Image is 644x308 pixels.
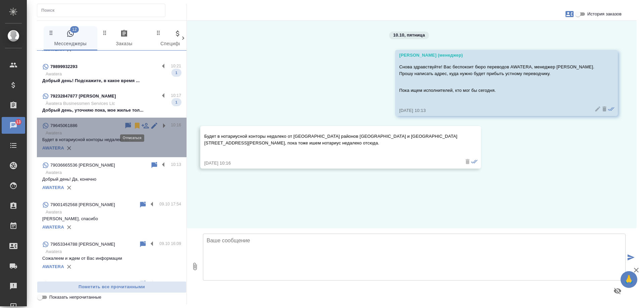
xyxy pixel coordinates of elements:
button: Удалить привязку [64,222,74,232]
div: 79001452568 [PERSON_NAME]09.10 17:54Awatera[PERSON_NAME], спасибоAWATERA [37,197,186,236]
p: Добрый день! Подскажите, в какое время ... [42,77,181,84]
div: 79036665536 [PERSON_NAME]10:13AwateraДобрый день! Да, конечноAWATERA [37,157,186,197]
div: Пометить непрочитанным [124,122,132,130]
button: Удалить привязку [64,143,74,153]
span: Спецификации [155,29,201,48]
div: Пометить непрочитанным [139,280,147,288]
p: 79001452568 [PERSON_NAME] [50,201,115,208]
p: Будет в нотариусной конторы недалеко от [GEOGRAPHIC_DATA] районов [GEOGRAPHIC_DATA] и [GEOGRAPHIC... [204,133,458,146]
button: Заявки [561,6,578,22]
span: 13 [12,119,25,125]
p: 79232847877 [PERSON_NAME] [50,93,116,100]
p: [PERSON_NAME], спасибо [42,215,181,222]
input: Поиск [41,6,165,15]
span: Показать непрочитанные [49,294,101,301]
p: 10:16 [171,122,181,128]
p: 10.10, пятница [393,32,425,39]
p: Снова здравствуйте! Вас беспокоит бюро переводов AWATERA, менеджер [PERSON_NAME]. Прошу написать ... [399,64,594,77]
span: 🙏 [623,272,635,287]
p: 79645061886 [50,122,77,129]
p: 79899932293 [50,63,77,70]
div: 7989993229310:21AwateraДобрый день! Подскажите, в какое время ...1 [37,59,186,88]
p: 10:17 [171,92,181,99]
p: 09.10 15:20 [159,280,181,287]
span: Заказы [101,29,147,48]
span: Мессенджеры [48,29,93,48]
div: Пометить непрочитанным [139,201,147,209]
span: 1 [171,69,181,76]
p: 09.10 16:09 [159,240,181,247]
p: Awatera [46,130,181,136]
div: [PERSON_NAME] (менеджер) [399,52,594,59]
button: 🙏 [621,271,637,288]
p: Добрый день! Да, конечно [42,176,181,183]
p: 79117140330 [50,281,77,287]
button: Пометить все прочитанными [37,281,186,293]
span: Пометить все прочитанными [41,283,183,291]
p: 09.10 17:54 [159,201,181,207]
a: 13 [2,117,25,134]
p: Awatera [46,209,181,215]
span: 1 [171,99,181,106]
div: 79653344788 [PERSON_NAME]09.10 16:09AwateraСожалеем и ждем от Вас информацииAWATERA [37,236,186,276]
button: Удалить привязку [64,183,74,193]
p: Будет в нотариусной конторы недалеко от ... [42,136,181,143]
div: [DATE] 10:16 [204,160,458,167]
a: AWATERA [42,225,64,230]
p: 79653344788 [PERSON_NAME] [50,241,115,248]
p: Awatera [46,71,181,77]
svg: Зажми и перетащи, чтобы поменять порядок вкладок [155,29,162,36]
button: Удалить привязку [64,262,74,272]
div: 7964506188610:16AwateraБудет в нотариусной конторы недалеко от ...AWATERA [37,118,186,157]
svg: Зажми и перетащи, чтобы поменять порядок вкладок [48,29,54,36]
p: 79036665536 [PERSON_NAME] [50,162,115,169]
p: 10:21 [171,63,181,69]
div: Редактировать контакт [150,122,158,130]
button: Предпросмотр [609,283,626,299]
div: 79232847877 [PERSON_NAME]10:17Àwatera Businessmen Services LlcДобрый день, уточняю пока, мое жиль... [37,88,186,118]
div: [DATE] 10:13 [399,107,594,114]
a: AWATERA [42,185,64,190]
div: Подписать на чат другого [141,122,149,130]
div: Пометить непрочитанным [150,161,158,169]
div: Пометить непрочитанным [139,240,147,248]
p: Awatera [46,248,181,255]
p: Awatera [46,169,181,176]
p: Пока ищем исполнителей, кто мог бы сегодня. [399,87,594,94]
span: 12 [70,26,79,33]
p: Добрый день, уточняю пока, мое жилье тол... [42,107,181,114]
a: AWATERA [42,145,64,150]
p: Сожалеем и ждем от Вас информации [42,255,181,262]
p: 10:13 [171,161,181,168]
p: Àwatera Businessmen Services Llc [46,100,181,107]
span: История заказов [587,11,622,17]
a: AWATERA [42,264,64,269]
